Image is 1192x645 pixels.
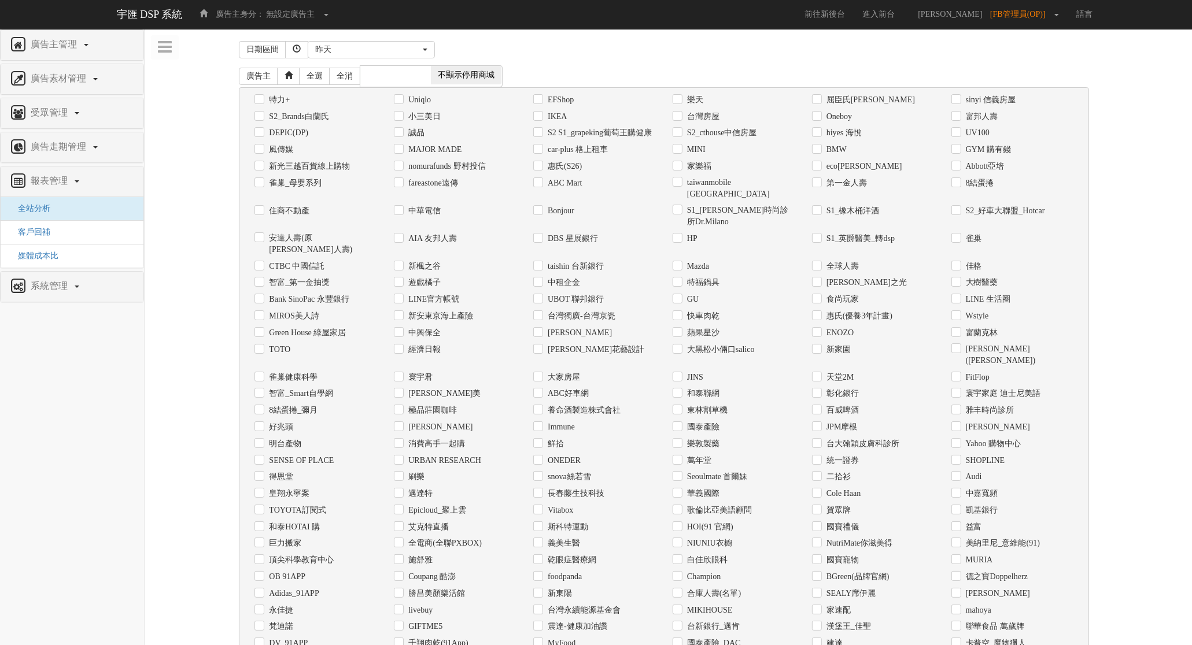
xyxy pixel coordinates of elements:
label: 食尚玩家 [824,294,859,305]
label: 寰宇君 [405,372,433,383]
label: MIKIHOUSE [684,605,733,616]
label: 艾克特直播 [405,521,449,533]
label: taiwanmobile [GEOGRAPHIC_DATA] [684,177,795,200]
label: snova絲若雪 [545,471,591,483]
label: 大黑松小倆口salico [684,344,755,355]
label: SEALY席伊麗 [824,588,876,599]
label: NutriMate你滋美得 [824,537,892,549]
label: 二拾衫 [824,471,851,483]
label: 養命酒製造株式會社 [545,405,621,416]
label: 8結蛋捲_彌月 [266,405,318,416]
label: 雅丰時尚診所 [963,405,1014,416]
span: 廣告主身分： [216,10,264,18]
label: 得恩堂 [266,471,293,483]
span: 不顯示停用商城 [431,66,501,84]
span: 廣告走期管理 [28,142,92,151]
label: sinyi 信義房屋 [963,94,1016,106]
label: 雀巢_母嬰系列 [266,177,322,189]
label: 華義國際 [684,488,719,499]
label: Uniqlo [405,94,431,106]
label: URBAN RESEARCH [405,455,481,466]
label: OB 91APP [266,571,305,583]
label: 和泰HOTAI 購 [266,521,320,533]
label: MURIA [963,554,993,566]
label: EFShop [545,94,574,106]
label: Wstyle [963,310,989,322]
label: S1_[PERSON_NAME]時尚診所Dr.Milano [684,205,795,228]
label: 家速配 [824,605,851,616]
a: 廣告素材管理 [9,70,135,88]
label: 新楓之谷 [405,261,441,272]
label: ENOZO [824,327,854,339]
label: 大樹醫藥 [963,277,998,288]
label: 智富_Smart自學網 [266,388,333,399]
label: 好兆頭 [266,421,293,433]
label: 住商不動產 [266,205,309,217]
label: AIA 友邦人壽 [405,233,457,244]
label: 斯科特運動 [545,521,588,533]
label: 施舒雅 [405,554,433,566]
label: 智富_第一金抽獎 [266,277,330,288]
label: HOI(91 官網) [684,521,733,533]
label: Mazda [684,261,709,272]
label: 德之寶Doppelherz [963,571,1028,583]
label: 合庫人壽(名單) [684,588,741,599]
label: 美納里尼_意維能(91) [963,537,1040,549]
a: 廣告主管理 [9,36,135,54]
label: 消費高手一起購 [405,438,465,450]
label: ONEDER [545,455,581,466]
label: 快車肉乾 [684,310,719,322]
label: GU [684,294,699,305]
label: Abbott亞培 [963,161,1005,172]
span: 報表管理 [28,176,73,186]
label: Epicloud_聚上雲 [405,505,466,516]
label: 巨力搬家 [266,537,301,549]
label: 台灣永續能源基金會 [545,605,621,616]
label: 新家園 [824,344,851,355]
label: 東林割草機 [684,405,728,416]
span: 受眾管理 [28,108,73,117]
label: 寰宇家庭 迪士尼美語 [963,388,1041,399]
label: 歌倫比亞美語顧問 [684,505,752,516]
label: foodpanda [545,571,582,583]
label: S1_英爵醫美_轉dsp [824,233,895,244]
label: 雀巢健康科學 [266,372,318,383]
label: taishin 台新銀行 [545,261,604,272]
label: 漢堡王_佳聖 [824,621,871,632]
label: Bonjour [545,205,574,217]
label: Audi [963,471,982,483]
span: [FB管理員(OP)] [990,10,1051,18]
label: 和泰聯網 [684,388,719,399]
label: fareastone遠傳 [405,177,458,189]
label: 長春藤生技科技 [545,488,604,499]
label: 特福鍋具 [684,277,719,288]
label: Immune [545,421,575,433]
label: Bank SinoPac 永豐銀行 [266,294,349,305]
a: 廣告走期管理 [9,138,135,157]
label: 風傳媒 [266,144,293,155]
label: 勝昌美顏樂活館 [405,588,465,599]
label: livebuy [405,605,433,616]
label: 中租企金 [545,277,580,288]
label: GIFTME5 [405,621,442,632]
label: 國寶禮儀 [824,521,859,533]
label: 明台產物 [266,438,301,450]
a: 全站分析 [9,204,50,213]
label: JINS [684,372,703,383]
label: Yahoo 購物中心 [963,438,1021,450]
label: UBOT 聯邦銀行 [545,294,604,305]
label: hiyes 海悅 [824,127,862,139]
label: NIUNIU衣櫥 [684,537,732,549]
label: 安達人壽(原[PERSON_NAME]人壽) [266,232,377,255]
label: LINE官方帳號 [405,294,459,305]
label: [PERSON_NAME]([PERSON_NAME]) [963,343,1073,366]
label: [PERSON_NAME] [963,588,1030,599]
label: 屈臣氏[PERSON_NAME] [824,94,915,106]
label: IKEA [545,111,567,123]
label: TOTO [266,344,290,355]
label: BMW [824,144,847,155]
label: 白佳欣眼科 [684,554,728,566]
label: 富邦人壽 [963,111,998,123]
label: S2_好車大聯盟_Hotcar [963,205,1045,217]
